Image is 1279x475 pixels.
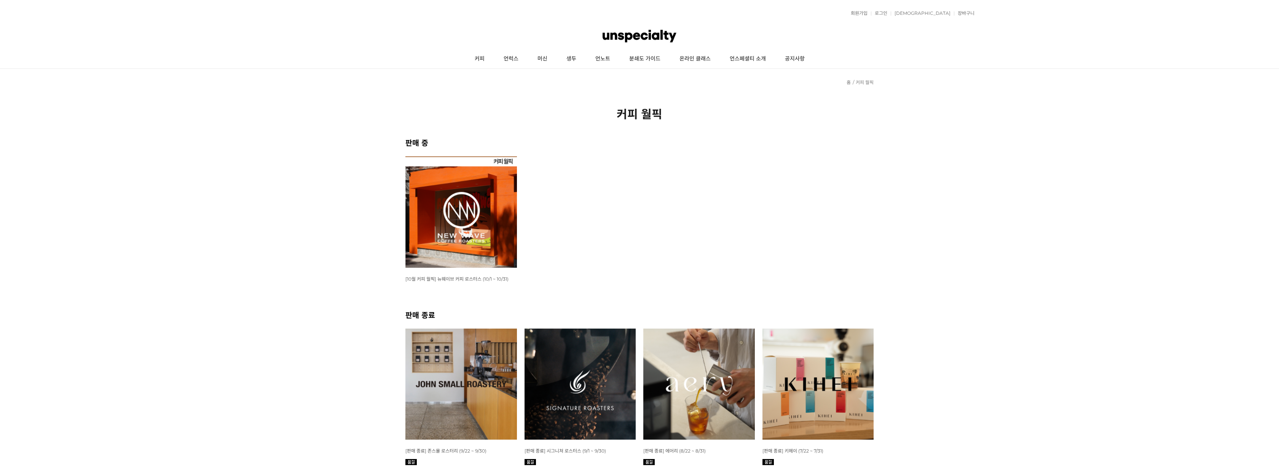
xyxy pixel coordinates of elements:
img: 언스페셜티 몰 [603,25,676,48]
a: 분쇄도 가이드 [620,49,670,68]
a: 홈 [847,79,851,85]
a: [판매 종료] 키헤이 (7/22 ~ 7/31) [762,448,823,454]
h2: 판매 종료 [405,309,874,320]
a: 커피 [465,49,494,68]
a: 온라인 클래스 [670,49,720,68]
a: 머신 [528,49,557,68]
a: [판매 종료] 존스몰 로스터리 (9/22 ~ 9/30) [405,448,486,454]
img: [판매 종료] 시그니쳐 로스터스 (9/1 ~ 9/30) [525,329,636,440]
img: 품절 [405,459,417,465]
a: [판매 종료] 에어리 (8/22 ~ 8/31) [643,448,706,454]
a: [DEMOGRAPHIC_DATA] [891,11,950,16]
h2: 커피 월픽 [405,105,874,122]
img: [10월 커피 월픽] 뉴웨이브 커피 로스터스 (10/1 ~ 10/31) [405,156,517,268]
a: 회원가입 [847,11,868,16]
a: [10월 커피 월픽] 뉴웨이브 커피 로스터스 (10/1 ~ 10/31) [405,276,509,282]
a: 로그인 [871,11,887,16]
img: 품절 [525,459,536,465]
a: 공지사항 [775,49,814,68]
h2: 판매 중 [405,137,874,148]
a: 언노트 [586,49,620,68]
a: 언럭스 [494,49,528,68]
a: 커피 월픽 [856,79,874,85]
img: 8월 커피 스몰 월픽 에어리 [643,329,755,440]
a: 장바구니 [954,11,974,16]
a: [판매 종료] 시그니쳐 로스터스 (9/1 ~ 9/30) [525,448,606,454]
a: 생두 [557,49,586,68]
img: 7월 커피 스몰 월픽 키헤이 [762,329,874,440]
a: 언스페셜티 소개 [720,49,775,68]
img: 품절 [762,459,774,465]
img: [판매 종료] 존스몰 로스터리 (9/22 ~ 9/30) [405,329,517,440]
img: 품절 [643,459,655,465]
